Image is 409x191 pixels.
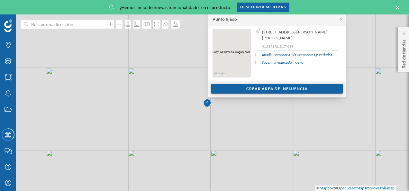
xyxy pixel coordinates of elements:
span: [STREET_ADDRESS][PERSON_NAME][PERSON_NAME] [262,29,336,41]
a: OpenStreetMap [337,186,364,190]
span: Soporte [13,5,36,10]
div: © © [315,186,396,191]
a: Mapbox [320,186,334,190]
p: Red de tiendas [401,37,407,68]
img: Marker [203,97,211,110]
p: 41,384842, 2,174389 [262,44,338,49]
a: Sugerir un marcador nuevo [262,59,303,65]
div: Punto fijado [213,16,237,22]
img: Geoblink Logo [4,19,12,32]
span: ¡Hemos incluido nuevas funcionalidades en el producto! [120,4,232,11]
a: Añadir marcador a mis marcadores guardados [262,52,332,58]
a: Improve this map [365,186,395,190]
img: streetview [213,29,251,77]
